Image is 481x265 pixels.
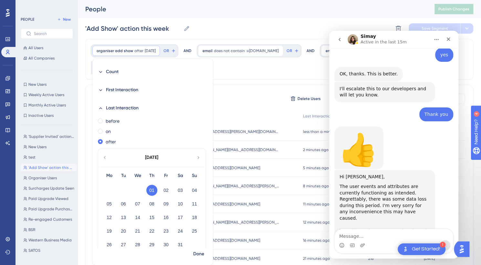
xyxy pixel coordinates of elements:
[440,242,445,248] div: 1
[20,212,26,217] button: Gif picker
[97,48,133,53] span: organiser add show
[303,220,330,225] time: 12 minutes ago
[21,54,73,62] button: All Companies
[21,164,77,171] button: 'Add Show' action this week
[104,226,115,237] button: 19
[246,48,279,53] span: @[DOMAIN_NAME]
[132,226,143,237] button: 21
[34,31,68,36] input: Search
[116,172,131,180] div: Tu
[21,184,77,192] button: Surcharges Update Seen
[104,212,115,223] button: 12
[21,81,73,88] button: New Users
[145,172,159,180] div: Th
[28,165,74,170] span: 'Add Show' action this week
[21,133,77,140] button: 'Supplier Invited' action this week
[199,220,279,225] span: [PERSON_NAME][EMAIL_ADDRESS][PERSON_NAME][DOMAIN_NAME]
[5,139,124,244] div: Simay says…
[21,17,34,22] div: PEOPLE
[175,239,186,250] button: 31
[175,185,186,196] button: 03
[45,3,47,8] div: 4
[422,26,448,31] span: Save Segment
[161,185,172,196] button: 02
[161,239,172,250] button: 30
[132,239,143,250] button: 28
[10,143,101,149] div: Hi [PERSON_NAME],
[199,183,279,189] span: [PERSON_NAME][EMAIL_ADDRESS][PERSON_NAME][DOMAIN_NAME]
[28,113,54,118] span: Inactive Users
[412,246,440,253] div: Get Started!
[21,112,73,119] button: Inactive Users
[98,82,205,98] button: First Interaction
[303,129,345,134] time: less than a minute ago
[175,198,186,209] button: 10
[146,226,157,237] button: 22
[189,185,200,196] button: 04
[199,256,260,261] span: [EMAIL_ADDRESS][DOMAIN_NAME]
[303,184,329,188] time: 8 minutes ago
[398,243,445,255] div: Open Get Started! checklist, remaining modules: 1
[28,217,72,222] span: Re-engaged Customers
[146,212,157,223] button: 15
[21,101,73,109] button: Monthly Active Users
[28,103,66,108] span: Monthly Active Users
[10,153,101,210] div: The user events and attributes are currently functioning as intended. Regrettably, there was some...
[189,226,200,237] button: 25
[106,138,116,146] label: after
[289,94,322,104] button: Delete Users
[199,202,260,207] span: [EMAIL_ADDRESS][DOMAIN_NAME]
[163,48,169,53] span: OR
[28,227,35,232] span: BSR
[203,48,213,53] span: email
[28,155,36,160] span: test
[118,212,129,223] button: 13
[98,64,205,80] button: Count
[402,245,409,253] img: launcher-image-alternative-text
[326,94,358,104] button: Export CSV
[63,17,71,22] span: New
[146,185,157,196] button: 01
[21,91,73,99] button: Weekly Active Users
[85,24,181,33] input: Segment Name
[28,92,64,97] span: Weekly Active Users
[173,172,187,180] div: Sa
[21,236,77,244] button: Western Business Media
[161,198,172,209] button: 09
[298,96,321,101] span: Delete Users
[15,2,40,9] span: Need Help?
[303,256,330,261] time: 21 minutes ago
[55,16,73,23] button: New
[106,117,120,125] label: before
[183,44,192,57] div: AND
[303,238,330,243] time: 16 minutes ago
[28,56,55,61] span: All Companies
[106,86,138,94] span: First Interaction
[102,172,116,180] div: Mo
[286,46,300,56] button: OR
[190,248,208,260] button: Done
[146,239,157,250] button: 29
[199,238,260,243] span: [EMAIL_ADDRESS][DOMAIN_NAME]
[21,44,73,52] button: All Users
[21,215,77,223] button: Re-engaged Customers
[106,68,119,76] span: Count
[104,239,115,250] button: 26
[175,226,186,237] button: 24
[31,212,36,217] button: Upload attachment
